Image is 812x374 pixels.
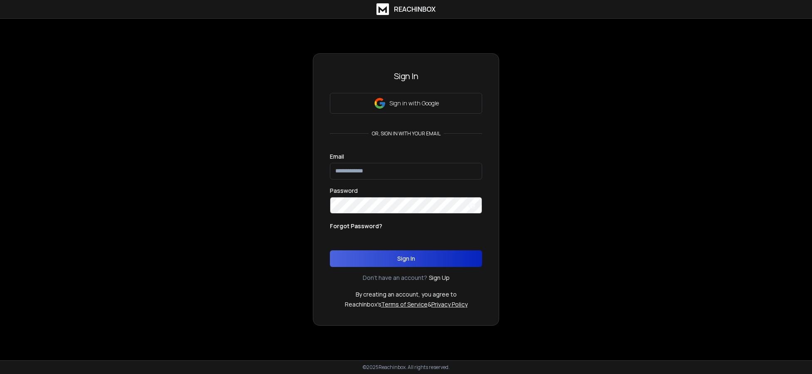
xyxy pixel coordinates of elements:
[363,364,450,371] p: © 2025 Reachinbox. All rights reserved.
[431,300,468,308] a: Privacy Policy
[330,222,382,230] p: Forgot Password?
[429,274,450,282] a: Sign Up
[394,4,436,14] h1: ReachInbox
[330,250,482,267] button: Sign In
[389,99,439,107] p: Sign in with Google
[369,130,444,137] p: or, sign in with your email
[330,93,482,114] button: Sign in with Google
[330,188,358,194] label: Password
[376,3,436,15] a: ReachInbox
[363,274,427,282] p: Don't have an account?
[356,290,457,299] p: By creating an account, you agree to
[345,300,468,309] p: ReachInbox's &
[381,300,428,308] a: Terms of Service
[330,154,344,160] label: Email
[330,70,482,82] h3: Sign In
[376,3,389,15] img: logo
